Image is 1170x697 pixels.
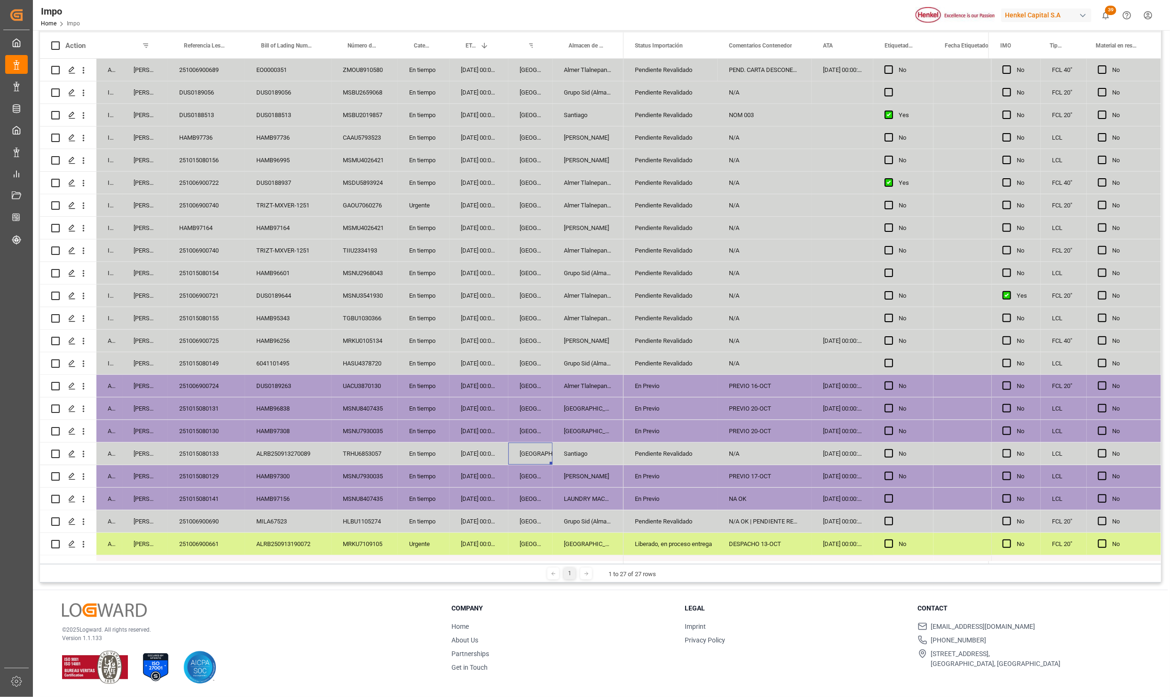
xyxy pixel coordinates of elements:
div: 251015080149 [168,352,245,374]
div: [DATE] 00:00:00 [450,239,508,261]
div: Henkel Capital S.A [1001,8,1091,22]
div: [PERSON_NAME] [122,352,168,374]
div: [GEOGRAPHIC_DATA] [553,420,624,442]
div: Press SPACE to select this row. [40,397,624,420]
div: In progress [96,149,122,171]
div: En tiempo [398,352,450,374]
div: N/A [718,239,812,261]
div: [GEOGRAPHIC_DATA] [508,465,553,487]
div: TRIZT-MXVER-1251 [245,239,332,261]
div: HAMB97736 [245,127,332,149]
div: [PERSON_NAME] [553,330,624,352]
div: TRIZT-MXVER-1251 [245,194,332,216]
div: [DATE] 00:00:00 [812,443,873,465]
div: N/A [718,127,812,149]
div: [GEOGRAPHIC_DATA] [553,533,624,555]
div: NA OK [718,488,812,510]
div: En tiempo [398,262,450,284]
div: Grupo Sid (Almacenaje y Distribucion AVIOR) [553,262,624,284]
div: Arrived [96,397,122,420]
div: MRKU0105134 [332,330,398,352]
div: [PERSON_NAME] [122,194,168,216]
div: Press SPACE to select this row. [40,127,624,149]
div: 251006900724 [168,375,245,397]
div: N/A [718,352,812,374]
div: MRKU7109105 [332,533,398,555]
div: FCL 40" [1041,59,1087,81]
div: En tiempo [398,81,450,103]
div: Press SPACE to select this row. [991,330,1161,352]
div: [PERSON_NAME] [122,443,168,465]
div: [PERSON_NAME] [122,262,168,284]
div: [GEOGRAPHIC_DATA] [508,510,553,532]
div: [PERSON_NAME] [122,397,168,420]
div: MSBU2659068 [332,81,398,103]
div: Press SPACE to select this row. [991,488,1161,510]
div: MSBU2019857 [332,104,398,126]
div: ALRB250913190072 [245,533,332,555]
div: Press SPACE to select this row. [991,510,1161,533]
div: In progress [96,172,122,194]
div: [PERSON_NAME] [553,465,624,487]
div: En tiempo [398,59,450,81]
div: Arrived [96,510,122,532]
div: FCL 40" [1041,172,1087,194]
div: EO0000351 [245,59,332,81]
div: Press SPACE to select this row. [40,307,624,330]
div: DUS0189056 [168,81,245,103]
div: DUS0188513 [168,104,245,126]
div: Almer Tlalnepantla [553,239,624,261]
div: En tiempo [398,239,450,261]
div: Arrived [96,59,122,81]
div: LAUNDRY MACRO CEDIS TOLUCA/ ALMACEN DE MATERIA PRIMA [553,488,624,510]
div: MSMU4026421 [332,217,398,239]
div: [PERSON_NAME] [553,217,624,239]
div: 6041101495 [245,352,332,374]
div: LCL [1041,420,1087,442]
div: [DATE] 00:00:00 [450,81,508,103]
div: PREVIO 17-OCT [718,465,812,487]
div: En tiempo [398,488,450,510]
div: [GEOGRAPHIC_DATA] [508,533,553,555]
div: Santiago [553,104,624,126]
div: Press SPACE to select this row. [991,104,1161,127]
div: [DATE] 00:00:00 [812,330,873,352]
div: N/A [718,217,812,239]
div: HAMB96838 [245,397,332,420]
div: FCL 20" [1041,104,1087,126]
div: LCL [1041,488,1087,510]
div: Press SPACE to select this row. [991,127,1161,149]
div: Press SPACE to select this row. [40,217,624,239]
div: [DATE] 00:00:00 [450,59,508,81]
div: [GEOGRAPHIC_DATA] [508,352,553,374]
div: Arrived [96,488,122,510]
div: [GEOGRAPHIC_DATA] [508,127,553,149]
div: [DATE] 00:00:00 [812,465,873,487]
div: DUS0189056 [245,81,332,103]
div: Almer Tlalnepantla [553,172,624,194]
div: LCL [1041,465,1087,487]
div: Almer Tlalnepantla [553,375,624,397]
div: In progress [96,307,122,329]
div: [PERSON_NAME] [122,375,168,397]
div: LCL [1041,397,1087,420]
div: In progress [96,104,122,126]
div: [DATE] 00:00:00 [450,375,508,397]
div: [DATE] 00:00:00 [450,510,508,532]
div: 251015080131 [168,397,245,420]
div: In progress [96,194,122,216]
div: N/A [718,194,812,216]
div: In progress [96,239,122,261]
div: [DATE] 00:00:00 [450,330,508,352]
div: 251015080154 [168,262,245,284]
div: 251006900740 [168,194,245,216]
div: HLBU1105274 [332,510,398,532]
div: MSNU8407435 [332,397,398,420]
div: LCL [1041,443,1087,465]
div: MSDU5893924 [332,172,398,194]
div: DUS0189644 [245,285,332,307]
div: [GEOGRAPHIC_DATA] [553,397,624,420]
div: [DATE] 00:00:00 [450,307,508,329]
div: TRHU6853057 [332,443,398,465]
div: FCL 20" [1041,81,1087,103]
